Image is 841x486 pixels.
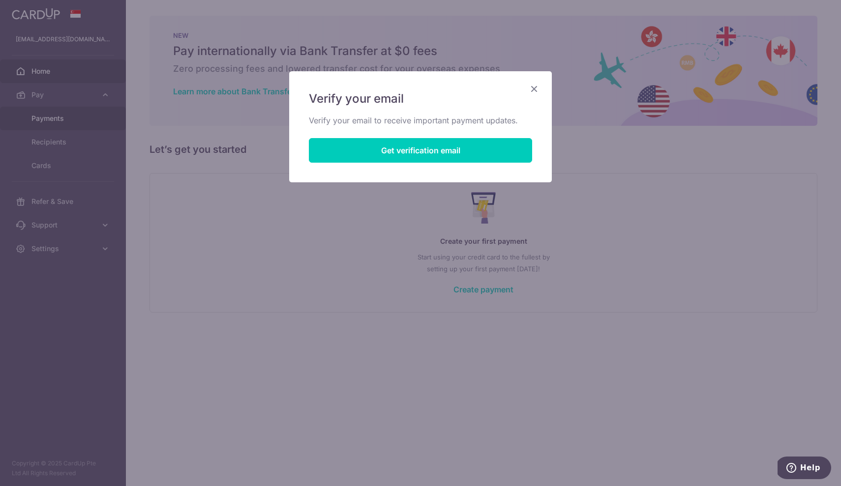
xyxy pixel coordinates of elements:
iframe: Opens a widget where you can find more information [778,457,831,481]
p: Verify your email to receive important payment updates. [309,114,532,126]
span: Verify your email [309,91,404,107]
button: Close [528,83,540,95]
button: Get verification email [309,138,532,163]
